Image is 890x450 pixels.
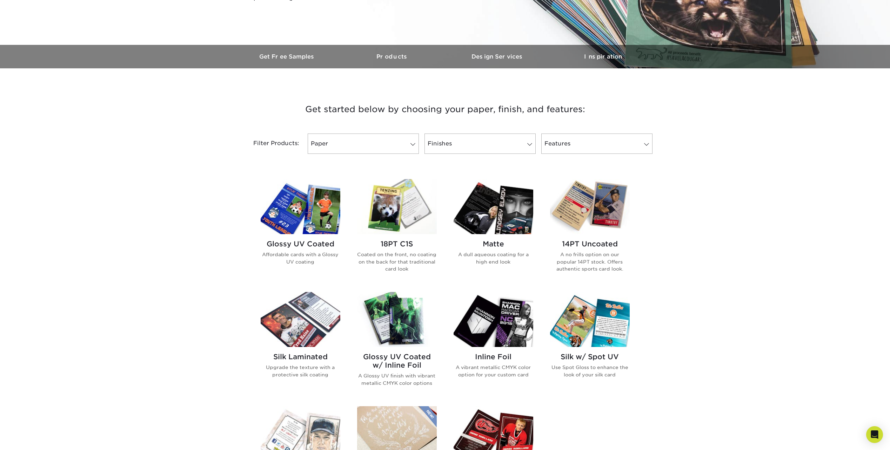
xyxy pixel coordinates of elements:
[454,179,533,284] a: Matte Trading Cards Matte A dull aqueous coating for a high end look
[357,251,437,272] p: Coated on the front, no coating on the back for that traditional card look
[550,53,656,60] h3: Inspiration
[357,292,437,398] a: Glossy UV Coated w/ Inline Foil Trading Cards Glossy UV Coated w/ Inline Foil A Glossy UV finish ...
[261,292,340,347] img: Silk Laminated Trading Cards
[550,292,630,398] a: Silk w/ Spot UV Trading Cards Silk w/ Spot UV Use Spot Gloss to enhance the look of your silk card
[445,53,550,60] h3: Design Services
[550,353,630,361] h2: Silk w/ Spot UV
[424,134,536,154] a: Finishes
[357,240,437,248] h2: 18PT C1S
[454,292,533,347] img: Inline Foil Trading Cards
[550,179,630,234] img: 14PT Uncoated Trading Cards
[235,53,340,60] h3: Get Free Samples
[357,292,437,347] img: Glossy UV Coated w/ Inline Foil Trading Cards
[550,292,630,347] img: Silk w/ Spot UV Trading Cards
[866,426,883,443] div: Open Intercom Messenger
[541,134,653,154] a: Features
[261,179,340,284] a: Glossy UV Coated Trading Cards Glossy UV Coated Affordable cards with a Glossy UV coating
[261,240,340,248] h2: Glossy UV Coated
[550,364,630,378] p: Use Spot Gloss to enhance the look of your silk card
[235,134,305,154] div: Filter Products:
[454,179,533,234] img: Matte Trading Cards
[454,364,533,378] p: A vibrant metallic CMYK color option for your custom card
[445,45,550,68] a: Design Services
[261,292,340,398] a: Silk Laminated Trading Cards Silk Laminated Upgrade the texture with a protective silk coating
[419,406,437,427] img: New Product
[340,53,445,60] h3: Products
[340,45,445,68] a: Products
[550,251,630,272] p: A no frills option on our popular 14PT stock. Offers authentic sports card look.
[261,179,340,234] img: Glossy UV Coated Trading Cards
[357,179,437,234] img: 18PT C1S Trading Cards
[261,364,340,378] p: Upgrade the texture with a protective silk coating
[454,240,533,248] h2: Matte
[357,179,437,284] a: 18PT C1S Trading Cards 18PT C1S Coated on the front, no coating on the back for that traditional ...
[235,45,340,68] a: Get Free Samples
[454,353,533,361] h2: Inline Foil
[240,94,650,125] h3: Get started below by choosing your paper, finish, and features:
[550,240,630,248] h2: 14PT Uncoated
[357,353,437,369] h2: Glossy UV Coated w/ Inline Foil
[261,251,340,265] p: Affordable cards with a Glossy UV coating
[261,353,340,361] h2: Silk Laminated
[550,45,656,68] a: Inspiration
[454,251,533,265] p: A dull aqueous coating for a high end look
[550,179,630,284] a: 14PT Uncoated Trading Cards 14PT Uncoated A no frills option on our popular 14PT stock. Offers au...
[357,372,437,387] p: A Glossy UV finish with vibrant metallic CMYK color options
[308,134,419,154] a: Paper
[454,292,533,398] a: Inline Foil Trading Cards Inline Foil A vibrant metallic CMYK color option for your custom card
